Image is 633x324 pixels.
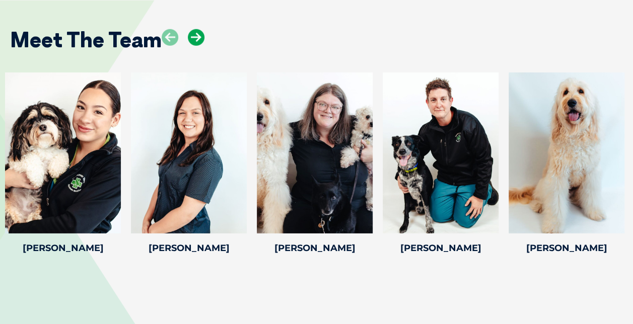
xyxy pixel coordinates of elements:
h2: Meet The Team [10,29,162,50]
h4: [PERSON_NAME] [131,244,247,253]
h4: [PERSON_NAME] [5,244,121,253]
h4: [PERSON_NAME] [383,244,499,253]
h4: [PERSON_NAME] [257,244,373,253]
h4: [PERSON_NAME] [509,244,624,253]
